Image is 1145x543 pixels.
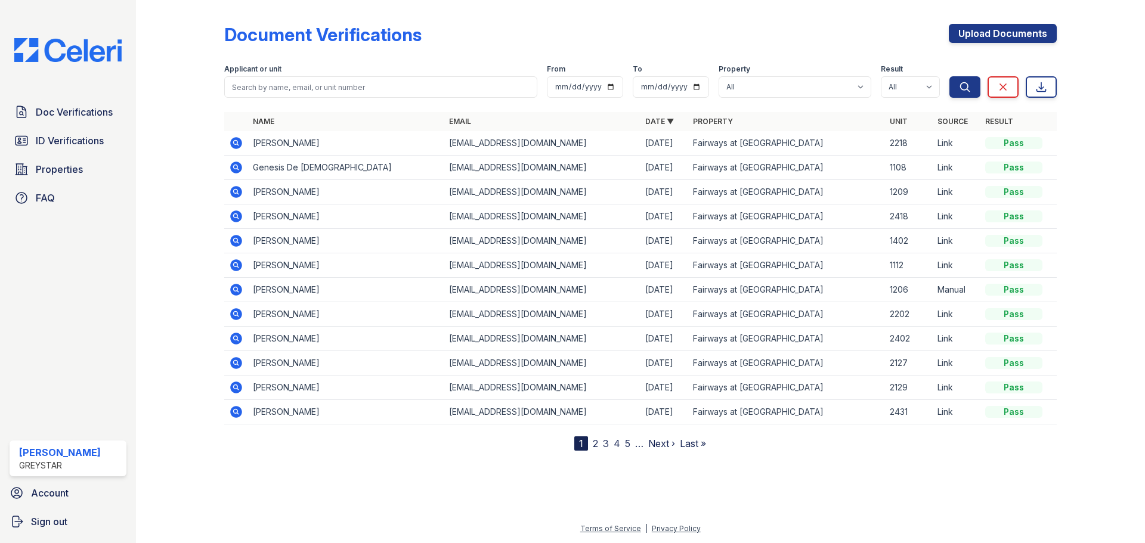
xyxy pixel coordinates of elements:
[933,156,980,180] td: Link
[885,351,933,376] td: 2127
[688,400,884,424] td: Fairways at [GEOGRAPHIC_DATA]
[253,117,274,126] a: Name
[444,327,640,351] td: [EMAIL_ADDRESS][DOMAIN_NAME]
[444,156,640,180] td: [EMAIL_ADDRESS][DOMAIN_NAME]
[985,284,1042,296] div: Pass
[640,229,688,253] td: [DATE]
[885,400,933,424] td: 2431
[985,186,1042,198] div: Pass
[640,327,688,351] td: [DATE]
[248,156,444,180] td: Genesis De [DEMOGRAPHIC_DATA]
[444,400,640,424] td: [EMAIL_ADDRESS][DOMAIN_NAME]
[885,229,933,253] td: 1402
[248,229,444,253] td: [PERSON_NAME]
[248,278,444,302] td: [PERSON_NAME]
[640,351,688,376] td: [DATE]
[688,327,884,351] td: Fairways at [GEOGRAPHIC_DATA]
[688,278,884,302] td: Fairways at [GEOGRAPHIC_DATA]
[890,117,908,126] a: Unit
[985,210,1042,222] div: Pass
[933,180,980,204] td: Link
[688,376,884,400] td: Fairways at [GEOGRAPHIC_DATA]
[5,481,131,505] a: Account
[949,24,1057,43] a: Upload Documents
[614,437,620,449] a: 4
[985,333,1042,345] div: Pass
[444,376,640,400] td: [EMAIL_ADDRESS][DOMAIN_NAME]
[444,302,640,327] td: [EMAIL_ADDRESS][DOMAIN_NAME]
[444,131,640,156] td: [EMAIL_ADDRESS][DOMAIN_NAME]
[444,180,640,204] td: [EMAIL_ADDRESS][DOMAIN_NAME]
[640,253,688,278] td: [DATE]
[688,156,884,180] td: Fairways at [GEOGRAPHIC_DATA]
[985,162,1042,173] div: Pass
[36,191,55,205] span: FAQ
[444,351,640,376] td: [EMAIL_ADDRESS][DOMAIN_NAME]
[688,204,884,229] td: Fairways at [GEOGRAPHIC_DATA]
[640,204,688,229] td: [DATE]
[31,486,69,500] span: Account
[933,400,980,424] td: Link
[31,514,67,529] span: Sign out
[688,253,884,278] td: Fairways at [GEOGRAPHIC_DATA]
[885,376,933,400] td: 2129
[248,400,444,424] td: [PERSON_NAME]
[248,204,444,229] td: [PERSON_NAME]
[640,156,688,180] td: [DATE]
[593,437,598,449] a: 2
[937,117,968,126] a: Source
[640,180,688,204] td: [DATE]
[224,76,537,98] input: Search by name, email, or unit number
[10,100,126,124] a: Doc Verifications
[36,105,113,119] span: Doc Verifications
[36,134,104,148] span: ID Verifications
[885,156,933,180] td: 1108
[574,436,588,451] div: 1
[10,186,126,210] a: FAQ
[640,278,688,302] td: [DATE]
[985,308,1042,320] div: Pass
[10,157,126,181] a: Properties
[885,327,933,351] td: 2402
[640,400,688,424] td: [DATE]
[248,376,444,400] td: [PERSON_NAME]
[693,117,733,126] a: Property
[645,524,648,533] div: |
[985,406,1042,418] div: Pass
[933,278,980,302] td: Manual
[580,524,641,533] a: Terms of Service
[449,117,471,126] a: Email
[933,302,980,327] td: Link
[248,131,444,156] td: [PERSON_NAME]
[719,64,750,74] label: Property
[933,253,980,278] td: Link
[688,229,884,253] td: Fairways at [GEOGRAPHIC_DATA]
[444,204,640,229] td: [EMAIL_ADDRESS][DOMAIN_NAME]
[640,376,688,400] td: [DATE]
[933,131,980,156] td: Link
[688,180,884,204] td: Fairways at [GEOGRAPHIC_DATA]
[688,351,884,376] td: Fairways at [GEOGRAPHIC_DATA]
[885,302,933,327] td: 2202
[985,381,1042,393] div: Pass
[444,253,640,278] td: [EMAIL_ADDRESS][DOMAIN_NAME]
[985,137,1042,149] div: Pass
[248,253,444,278] td: [PERSON_NAME]
[633,64,642,74] label: To
[248,180,444,204] td: [PERSON_NAME]
[933,229,980,253] td: Link
[5,38,131,62] img: CE_Logo_Blue-a8612792a0a2168367f1c8372b55b34899dd931a85d93a1a3d3e32e68fde9ad4.png
[985,235,1042,247] div: Pass
[652,524,701,533] a: Privacy Policy
[933,204,980,229] td: Link
[885,204,933,229] td: 2418
[933,376,980,400] td: Link
[885,180,933,204] td: 1209
[885,131,933,156] td: 2218
[444,278,640,302] td: [EMAIL_ADDRESS][DOMAIN_NAME]
[885,278,933,302] td: 1206
[248,302,444,327] td: [PERSON_NAME]
[688,302,884,327] td: Fairways at [GEOGRAPHIC_DATA]
[603,437,609,449] a: 3
[933,351,980,376] td: Link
